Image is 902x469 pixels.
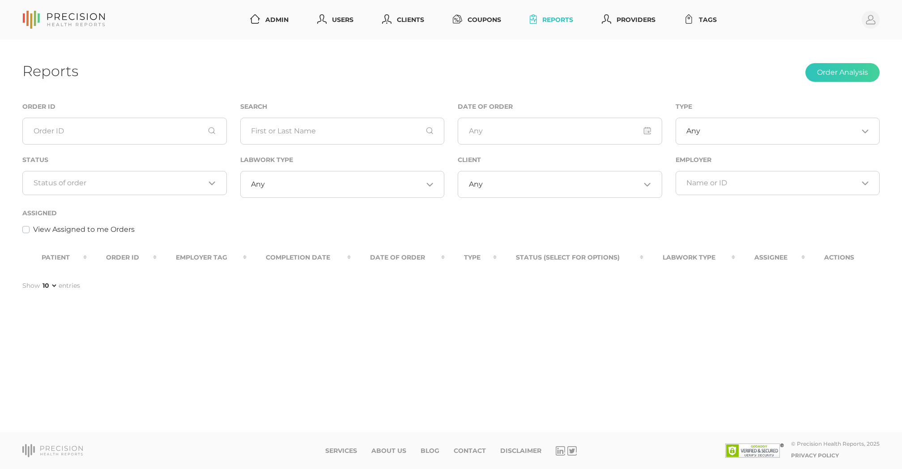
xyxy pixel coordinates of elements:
label: Date of Order [458,103,513,111]
a: Reports [526,12,577,28]
th: Employer Tag [157,247,247,268]
label: Type [676,103,692,111]
select: Showentries [41,281,58,290]
span: Any [469,180,483,189]
span: Any [251,180,265,189]
a: Clients [379,12,428,28]
th: Date Of Order [351,247,445,268]
div: Search for option [240,171,445,198]
a: Users [314,12,357,28]
label: View Assigned to me Orders [33,224,135,235]
label: Status [22,156,48,164]
input: Search for option [686,179,858,188]
input: First or Last Name [240,118,445,145]
input: Search for option [34,179,205,188]
a: Services [325,447,357,455]
a: Blog [421,447,439,455]
a: Contact [454,447,486,455]
h1: Reports [22,62,78,80]
a: Admin [247,12,292,28]
div: Search for option [22,171,227,195]
label: Client [458,156,481,164]
th: Assignee [735,247,805,268]
th: Completion Date [247,247,351,268]
th: Type [445,247,497,268]
div: © Precision Health Reports, 2025 [791,440,880,447]
a: Tags [681,12,720,28]
div: Search for option [676,171,880,195]
a: Disclaimer [500,447,541,455]
div: Search for option [676,118,880,145]
a: Coupons [449,12,505,28]
label: Labwork Type [240,156,293,164]
th: Labwork Type [643,247,735,268]
a: Privacy Policy [791,452,839,459]
button: Order Analysis [805,63,880,82]
a: Providers [598,12,659,28]
th: Status (Select for Options) [497,247,644,268]
input: Search for option [483,180,641,189]
input: Any [458,118,662,145]
a: About Us [371,447,406,455]
img: SSL site seal - click to verify [725,443,784,458]
th: Order ID [87,247,157,268]
label: Search [240,103,267,111]
label: Show entries [22,281,80,290]
th: Actions [805,247,880,268]
span: Any [686,127,700,136]
input: Search for option [265,180,423,189]
label: Assigned [22,209,57,217]
th: Patient [22,247,87,268]
input: Order ID [22,118,227,145]
label: Employer [676,156,711,164]
div: Search for option [458,171,662,198]
label: Order ID [22,103,55,111]
input: Search for option [700,127,858,136]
